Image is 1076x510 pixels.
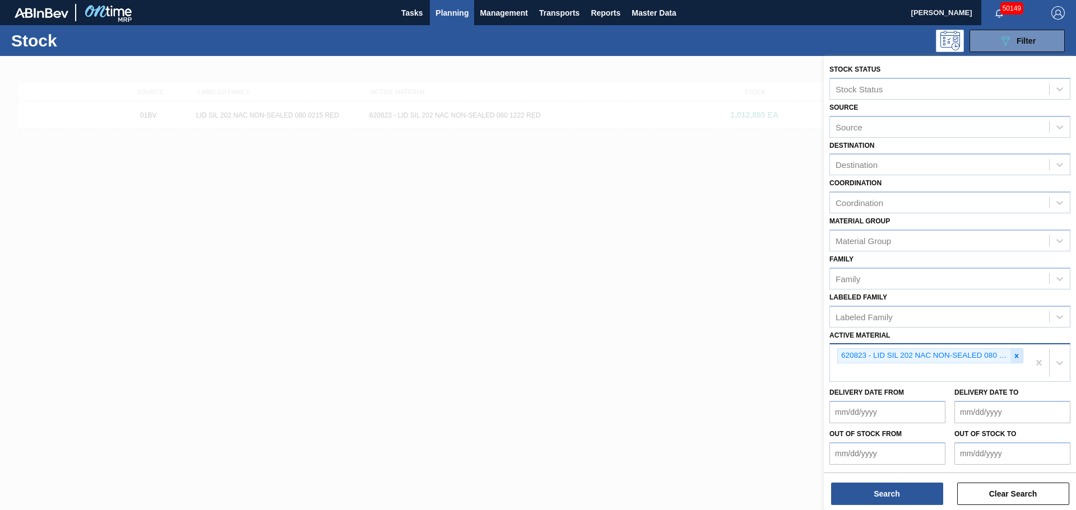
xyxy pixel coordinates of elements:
img: Logout [1051,6,1065,20]
span: Transports [539,6,579,20]
span: Master Data [632,6,676,20]
input: mm/dd/yyyy [829,401,945,423]
label: Delivery Date from [829,389,904,396]
div: 620823 - LID SIL 202 NAC NON-SEALED 080 1222 RED [838,349,1010,363]
label: Destination [829,142,874,149]
div: Programming: no user selected [936,30,964,52]
span: Management [480,6,528,20]
div: Coordination [836,198,883,208]
div: Family [836,274,860,283]
span: Tasks [400,6,424,20]
span: Filter [1017,36,1036,45]
div: Destination [836,160,878,170]
h1: Stock [11,34,179,47]
span: Planning [435,6,469,20]
label: Material Group [829,217,890,225]
div: Labeled Family [836,312,893,321]
img: TNhmsLtSVTkK8tSr43FrP2fwEKptu5GPRR3wAAAABJRU5ErkJggg== [15,8,68,18]
input: mm/dd/yyyy [954,442,1070,465]
span: Reports [591,6,620,20]
label: Coordination [829,179,882,187]
label: Labeled Family [829,293,887,301]
label: Out of Stock from [829,430,902,438]
button: Filter [970,30,1065,52]
label: Out of Stock to [954,430,1016,438]
label: Active Material [829,331,890,339]
div: Stock Status [836,84,883,93]
span: 50149 [1000,2,1023,15]
input: mm/dd/yyyy [829,442,945,465]
div: Material Group [836,236,891,245]
label: Stock Status [829,65,880,73]
label: Family [829,255,854,263]
label: Delivery Date to [954,389,1018,396]
input: mm/dd/yyyy [954,401,1070,423]
label: Source [829,104,858,111]
div: Source [836,122,862,132]
button: Notifications [981,5,1017,21]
